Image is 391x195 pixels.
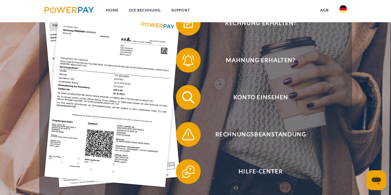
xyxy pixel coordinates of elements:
img: single_invoice_powerpay_de.jpg [44,6,180,187]
span: Konto einsehen [185,85,336,110]
button: Hilfe-Center [176,159,337,184]
span: Rechnung erhalten? [185,11,336,36]
a: DIE RECHNUNG [124,5,166,16]
span: Hilfe-Center [185,159,336,184]
button: Mahnung erhalten? [176,48,337,73]
a: agb [315,5,334,16]
img: qb_bill.svg [181,15,196,31]
img: qb_search.svg [181,90,196,105]
a: Home [100,5,124,16]
a: SUPPORT [166,5,195,16]
img: de [339,5,347,13]
img: qb_warning.svg [181,127,196,142]
img: qb_help.svg [181,164,196,179]
img: qb_bell.svg [181,53,196,68]
button: Konto einsehen [176,85,337,110]
span: Rechnungsbeanstandung [185,122,336,147]
span: Mahnung erhalten? [185,48,336,73]
img: logo-powerpay.svg [45,7,94,13]
button: Rechnung erhalten? [176,11,337,36]
iframe: Schaltfläche zum Öffnen des Messaging-Fensters [366,170,386,190]
button: Rechnungsbeanstandung [176,122,337,147]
